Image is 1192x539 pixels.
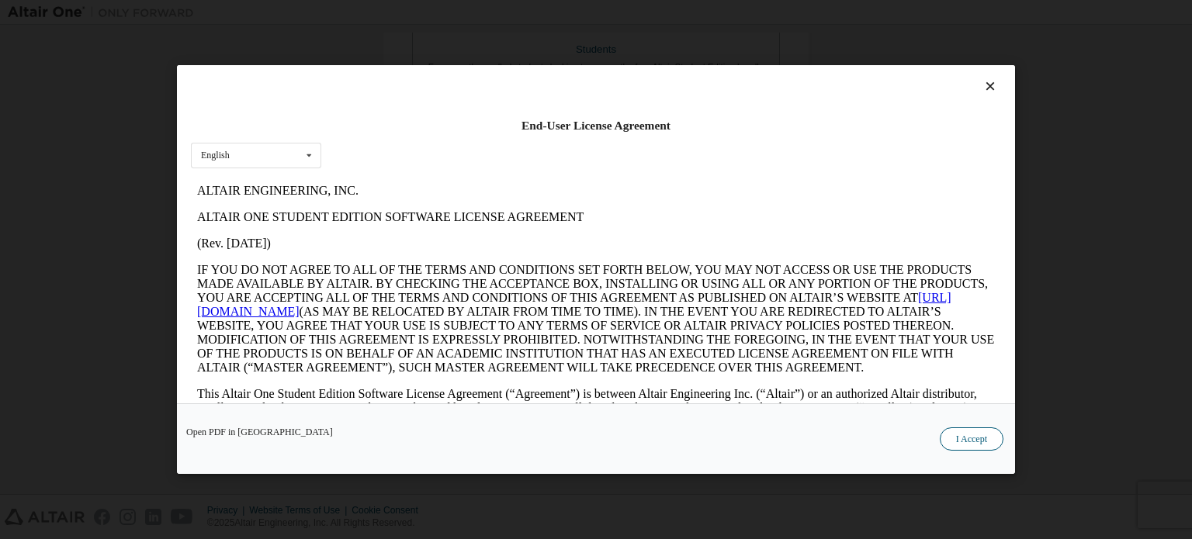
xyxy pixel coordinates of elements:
[6,6,804,20] p: ALTAIR ENGINEERING, INC.
[6,209,804,265] p: This Altair One Student Edition Software License Agreement (“Agreement”) is between Altair Engine...
[186,427,333,437] a: Open PDF in [GEOGRAPHIC_DATA]
[6,85,804,197] p: IF YOU DO NOT AGREE TO ALL OF THE TERMS AND CONDITIONS SET FORTH BELOW, YOU MAY NOT ACCESS OR USE...
[6,59,804,73] p: (Rev. [DATE])
[201,150,230,160] div: English
[191,118,1001,133] div: End-User License Agreement
[6,113,761,140] a: [URL][DOMAIN_NAME]
[940,427,1003,451] button: I Accept
[6,33,804,47] p: ALTAIR ONE STUDENT EDITION SOFTWARE LICENSE AGREEMENT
